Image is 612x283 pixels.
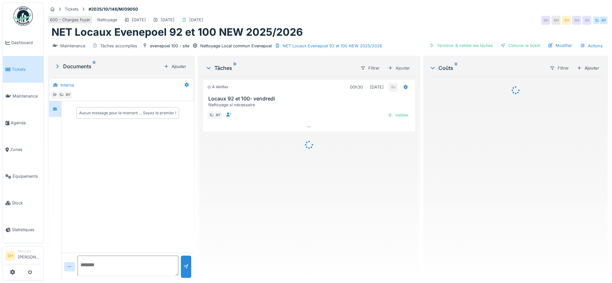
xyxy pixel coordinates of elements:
div: AY [63,90,72,99]
div: À vérifier [207,84,228,90]
div: [DATE] [161,17,174,23]
a: SH Manager[PERSON_NAME] [5,249,41,264]
div: AY [599,16,608,25]
div: [DATE] [370,84,384,90]
div: evenepoel 100 - site [150,43,189,49]
div: Valider [385,111,411,119]
a: Stock [3,190,43,216]
a: Dashboard [3,29,43,56]
img: Badge_color-CXgf-gQk.svg [14,6,33,26]
div: SH [541,16,550,25]
div: Documents [54,62,161,70]
div: Ajouter [385,63,413,73]
sup: 0 [233,64,236,72]
span: Dashboard [11,40,41,46]
span: Maintenance [13,93,41,99]
div: AY [213,111,222,120]
div: Filtrer [547,63,572,73]
div: SH [51,90,60,99]
div: Filtrer [358,63,382,73]
span: Statistiques [12,227,41,233]
div: Maintenance [60,43,85,49]
div: SH [562,16,571,25]
strong: #2025/10/146/M/09050 [86,6,141,12]
div: Coûts [429,64,544,72]
div: Interne [61,82,74,88]
li: [PERSON_NAME] [18,249,41,263]
div: Aucun message pour le moment … Soyez le premier ! [79,110,176,116]
div: Tickets [65,6,79,12]
div: SH [551,16,560,25]
a: Zones [3,136,43,163]
div: Nettoyage si nécessaire [208,102,412,108]
div: Tâches [205,64,355,72]
div: 00h30 [350,84,363,90]
div: SJ [207,111,216,120]
div: SH [572,16,581,25]
div: Actions [577,41,606,51]
div: Modifier [545,41,575,50]
div: NET Locaux Evenepoel 92 et 100 NEW 2025/2026 [283,43,382,49]
div: Nettoyage Local commun Evenepoel [200,43,272,49]
div: Ajouter [574,64,602,72]
h3: Locaux 92 et 100- vendredi [208,96,412,102]
h1: NET Locaux Evenepoel 92 et 100 NEW 2025/2026 [52,26,303,38]
div: Terminer & valider les tâches [427,41,495,50]
a: Maintenance [3,83,43,109]
div: Clôturer le ticket [498,41,543,50]
sup: 0 [455,64,457,72]
div: [DATE] [189,17,203,23]
div: Manager [18,249,41,254]
div: Ajouter [161,62,189,71]
span: Zones [10,146,41,153]
a: Agenda [3,109,43,136]
a: Équipements [3,163,43,190]
div: Nettoyage [97,17,117,23]
span: Stock [12,200,41,206]
div: SH [582,16,591,25]
sup: 0 [93,62,96,70]
div: SJ [57,90,66,99]
span: Tickets [12,66,41,72]
div: SJ [593,16,602,25]
span: Équipements [13,173,41,179]
div: SJ [389,83,398,92]
a: Tickets [3,56,43,83]
div: [DATE] [132,17,146,23]
a: Statistiques [3,216,43,243]
li: SH [5,251,15,261]
div: Tâches accomplies [100,43,137,49]
span: Agenda [11,120,41,126]
div: 600 - Charges foyer [50,17,90,23]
